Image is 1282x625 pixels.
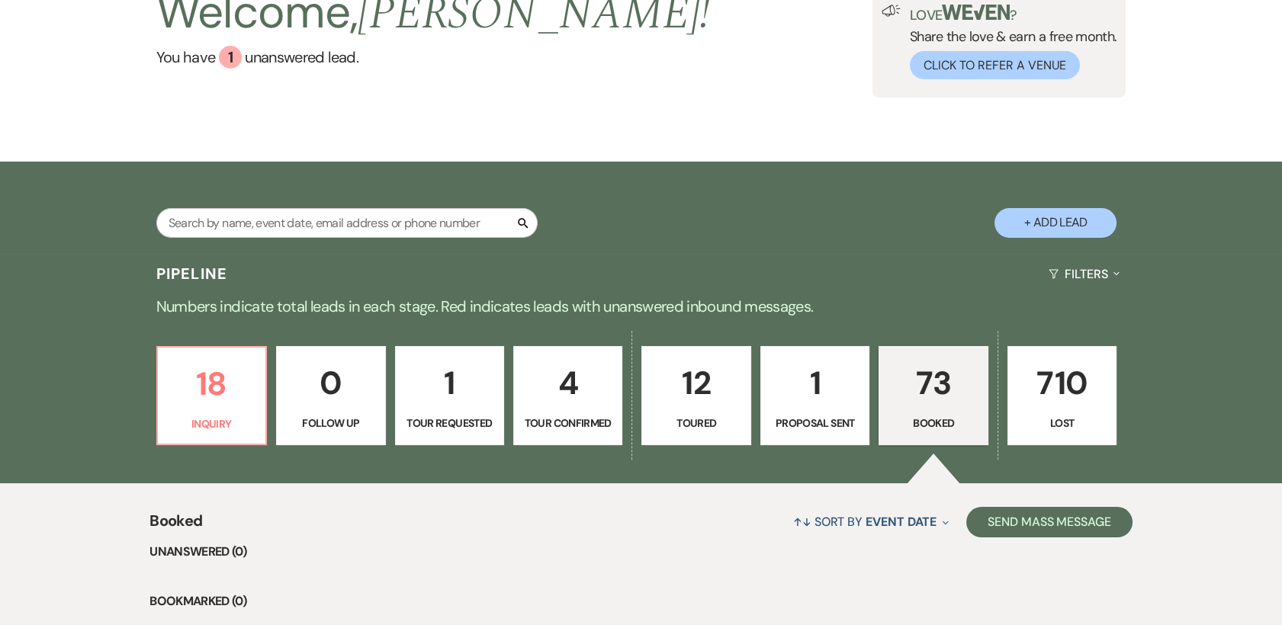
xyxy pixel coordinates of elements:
a: 710Lost [1007,346,1117,445]
li: Bookmarked (0) [149,591,1133,611]
p: 4 [523,357,612,409]
input: Search by name, event date, email address or phone number [156,208,538,238]
p: Tour Requested [405,415,494,431]
a: 73Booked [879,346,988,445]
a: You have 1 unanswered lead. [156,46,711,69]
a: 0Follow Up [276,346,385,445]
p: Lost [1017,415,1107,431]
p: 18 [167,358,256,409]
p: Follow Up [286,415,375,431]
span: ↑↓ [793,514,811,530]
p: Tour Confirmed [523,415,612,431]
p: 710 [1017,357,1107,409]
span: Booked [149,509,202,542]
button: Click to Refer a Venue [910,51,1080,79]
p: Booked [888,415,978,431]
p: 1 [770,357,859,409]
p: Toured [651,415,741,431]
a: 4Tour Confirmed [513,346,622,445]
p: Numbers indicate total leads in each stage. Red indicates leads with unanswered inbound messages. [92,294,1190,319]
div: 1 [219,46,242,69]
a: 1Proposal Sent [760,346,869,445]
img: weven-logo-green.svg [942,5,1010,20]
a: 1Tour Requested [395,346,504,445]
span: Event Date [866,514,937,530]
p: 73 [888,357,978,409]
p: Inquiry [167,415,256,432]
a: 18Inquiry [156,346,267,445]
p: 12 [651,357,741,409]
img: loud-speaker-illustration.svg [882,5,901,17]
button: + Add Lead [994,208,1117,238]
button: Sort By Event Date [787,502,955,542]
p: 0 [286,357,375,409]
button: Send Mass Message [966,507,1133,537]
p: 1 [405,357,494,409]
a: 12Toured [641,346,750,445]
button: Filters [1043,254,1126,294]
div: Share the love & earn a free month. [901,5,1117,79]
li: Unanswered (0) [149,542,1133,562]
p: Proposal Sent [770,415,859,431]
p: Love ? [910,5,1117,22]
h3: Pipeline [156,263,228,284]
